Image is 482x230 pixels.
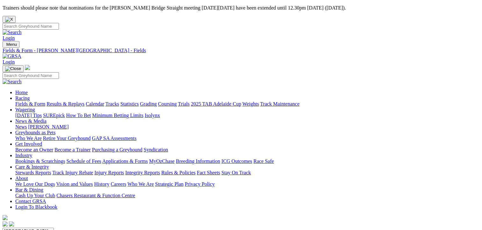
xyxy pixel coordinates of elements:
img: logo-grsa-white.png [25,65,30,70]
div: Care & Integrity [15,170,479,176]
a: Chasers Restaurant & Function Centre [56,193,135,198]
a: News [15,124,27,129]
button: Toggle navigation [3,65,24,72]
a: Retire Your Greyhound [43,136,91,141]
img: twitter.svg [9,221,14,227]
a: [DATE] Tips [15,113,42,118]
a: Cash Up Your Club [15,193,55,198]
a: Who We Are [127,181,154,187]
a: Contact GRSA [15,199,46,204]
img: Close [5,66,21,71]
img: logo-grsa-white.png [3,215,8,220]
a: Become an Owner [15,147,53,152]
a: Bookings & Scratchings [15,158,65,164]
img: Search [3,30,22,35]
a: Stewards Reports [15,170,51,175]
a: Become a Trainer [54,147,91,152]
a: Calendar [86,101,104,107]
a: Login [3,59,15,65]
a: Login To Blackbook [15,204,57,210]
div: Industry [15,158,479,164]
div: Greyhounds as Pets [15,136,479,141]
div: Get Involved [15,147,479,153]
a: Care & Integrity [15,164,49,170]
a: Fields & Form [15,101,45,107]
a: GAP SA Assessments [92,136,137,141]
a: Racing [15,95,30,101]
a: ICG Outcomes [221,158,252,164]
a: SUREpick [43,113,65,118]
a: Minimum Betting Limits [92,113,143,118]
a: Track Injury Rebate [52,170,93,175]
a: Login [3,35,15,41]
input: Search [3,23,59,30]
img: facebook.svg [3,221,8,227]
a: How To Bet [66,113,91,118]
a: [PERSON_NAME] [28,124,68,129]
a: Get Involved [15,141,42,147]
a: Strategic Plan [155,181,183,187]
a: Statistics [120,101,139,107]
a: Industry [15,153,32,158]
a: Grading [140,101,157,107]
div: Racing [15,101,479,107]
a: Home [15,90,28,95]
a: News & Media [15,118,47,124]
input: Search [3,72,59,79]
a: Injury Reports [94,170,124,175]
a: Wagering [15,107,35,112]
a: Trials [178,101,190,107]
a: Greyhounds as Pets [15,130,55,135]
a: Purchasing a Greyhound [92,147,142,152]
a: Race Safe [253,158,274,164]
img: GRSA [3,53,21,59]
img: Search [3,79,22,85]
a: Fields & Form - [PERSON_NAME][GEOGRAPHIC_DATA] - Fields [3,48,479,53]
a: Stay On Track [221,170,251,175]
a: History [94,181,109,187]
a: Coursing [158,101,177,107]
a: Schedule of Fees [66,158,101,164]
button: Toggle navigation [3,41,19,48]
a: Integrity Reports [125,170,160,175]
a: Breeding Information [176,158,220,164]
a: Isolynx [145,113,160,118]
a: Syndication [144,147,168,152]
a: Tracks [105,101,119,107]
a: Track Maintenance [260,101,299,107]
button: Close [3,16,16,23]
div: Wagering [15,113,479,118]
a: Rules & Policies [161,170,196,175]
p: Trainers should please note that nominations for the [PERSON_NAME] Bridge Straight meeting [DATE]... [3,5,479,11]
span: Menu [6,42,17,47]
a: We Love Our Dogs [15,181,55,187]
a: Careers [111,181,126,187]
img: X [5,17,13,22]
a: Who We Are [15,136,42,141]
a: Applications & Forms [102,158,148,164]
a: Results & Replays [47,101,84,107]
a: MyOzChase [149,158,175,164]
a: 2025 TAB Adelaide Cup [191,101,241,107]
a: Bar & Dining [15,187,43,192]
a: Fact Sheets [197,170,220,175]
a: Privacy Policy [185,181,215,187]
div: News & Media [15,124,479,130]
div: Bar & Dining [15,193,479,199]
a: Vision and Values [56,181,93,187]
div: About [15,181,479,187]
a: About [15,176,28,181]
a: Weights [242,101,259,107]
